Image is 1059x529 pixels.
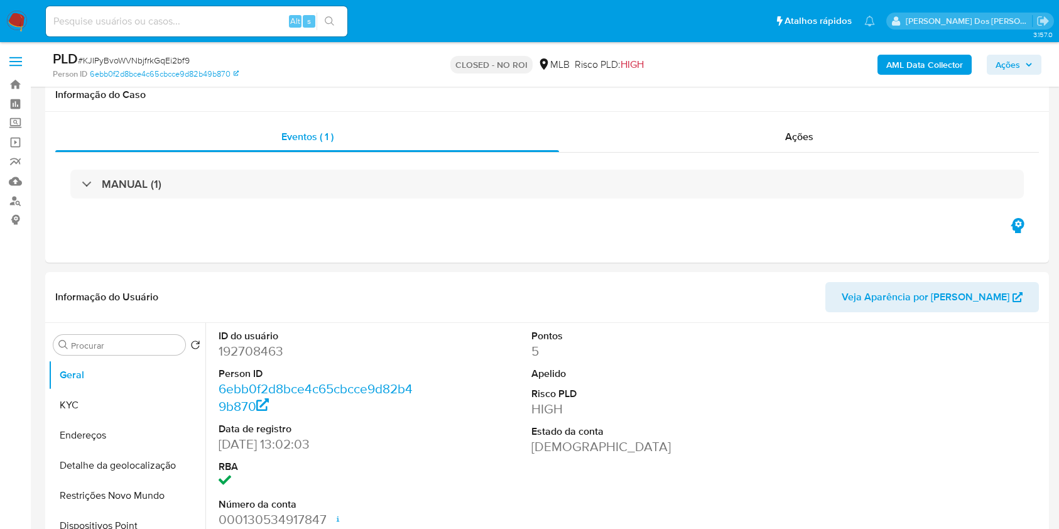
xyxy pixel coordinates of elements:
dt: Número da conta [219,498,415,511]
b: Person ID [53,68,87,80]
dt: Estado da conta [531,425,727,439]
span: Eventos ( 1 ) [281,129,334,144]
dt: Person ID [219,367,415,381]
input: Procurar [71,340,180,351]
span: HIGH [621,57,644,72]
dt: ID do usuário [219,329,415,343]
dd: HIGH [531,400,727,418]
button: KYC [48,390,205,420]
div: MANUAL (1) [70,170,1024,199]
span: Ações [996,55,1020,75]
h3: MANUAL (1) [102,177,161,191]
dd: 5 [531,342,727,360]
dt: RBA [219,460,415,474]
dd: [DEMOGRAPHIC_DATA] [531,438,727,455]
a: Notificações [864,16,875,26]
dt: Risco PLD [531,387,727,401]
span: # KJIPyBvoWVNbjfrkGqEi2bf9 [78,54,190,67]
button: Veja Aparência por [PERSON_NAME] [825,282,1039,312]
button: Retornar ao pedido padrão [190,340,200,354]
h1: Informação do Caso [55,89,1039,101]
dd: [DATE] 13:02:03 [219,435,415,453]
button: Endereços [48,420,205,450]
dt: Data de registro [219,422,415,436]
span: Atalhos rápidos [785,14,852,28]
span: Veja Aparência por [PERSON_NAME] [842,282,1009,312]
span: Ações [785,129,813,144]
dt: Apelido [531,367,727,381]
p: priscilla.barbante@mercadopago.com.br [906,15,1033,27]
div: MLB [538,58,570,72]
span: s [307,15,311,27]
p: CLOSED - NO ROI [450,56,533,74]
button: search-icon [317,13,342,30]
button: Ações [987,55,1041,75]
dd: 192708463 [219,342,415,360]
dt: Pontos [531,329,727,343]
button: Restrições Novo Mundo [48,481,205,511]
h1: Informação do Usuário [55,291,158,303]
button: Procurar [58,340,68,350]
a: 6ebb0f2d8bce4c65cbcce9d82b49b870 [219,379,413,415]
a: 6ebb0f2d8bce4c65cbcce9d82b49b870 [90,68,239,80]
a: Sair [1036,14,1050,28]
dd: 000130534917847 [219,511,415,528]
b: PLD [53,48,78,68]
input: Pesquise usuários ou casos... [46,13,347,30]
span: Risco PLD: [575,58,644,72]
b: AML Data Collector [886,55,963,75]
button: AML Data Collector [877,55,972,75]
button: Detalhe da geolocalização [48,450,205,481]
button: Geral [48,360,205,390]
span: Alt [290,15,300,27]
